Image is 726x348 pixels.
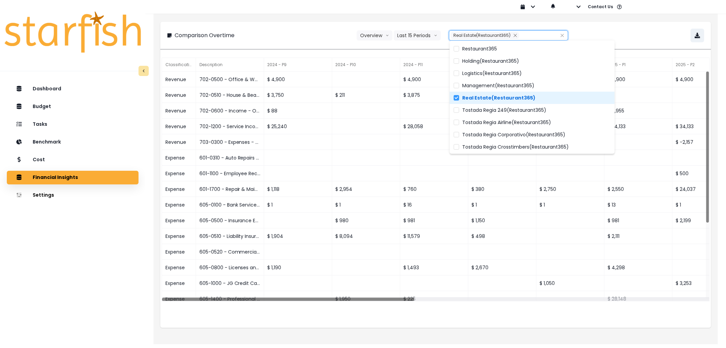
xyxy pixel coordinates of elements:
[536,197,604,213] div: $ 1
[468,213,536,228] div: $ 1,150
[468,228,536,244] div: $ 498
[400,181,468,197] div: $ 760
[162,197,196,213] div: Expense
[264,119,332,134] div: $ 25,240
[468,181,536,197] div: $ 380
[196,275,264,291] div: 605-1000 - JG Credit Card Expenses($)
[196,291,264,307] div: 605-1400 - Professional Fees($)
[451,32,519,39] div: Real Estate(Restaurant365)
[33,121,47,127] p: Tasks
[196,150,264,166] div: 601-0310 - Auto Repairs and Maintenance($)
[264,197,332,213] div: $ 1
[162,228,196,244] div: Expense
[175,31,235,40] p: Comparison Overtime
[332,291,400,307] div: $ 1,950
[400,58,468,72] div: 2024 - P11
[332,58,400,72] div: 2024 - P10
[400,291,468,307] div: $ 225
[560,32,564,39] button: Clear
[513,33,517,37] svg: close
[162,244,196,260] div: Expense
[434,32,437,39] svg: arrow down line
[196,228,264,244] div: 605-0510 - Liability Insurance Expense($)
[264,103,332,119] div: $ 88
[162,150,196,166] div: Expense
[264,181,332,197] div: $ 1,118
[604,213,673,228] div: $ 981
[162,181,196,197] div: Expense
[264,58,332,72] div: 2024 - P9
[33,139,61,145] p: Benchmark
[162,87,196,103] div: Revenue
[604,291,673,307] div: $ 28,148
[162,103,196,119] div: Revenue
[332,213,400,228] div: $ 980
[394,30,441,41] button: Last 15 Periodsarrow down line
[560,33,564,37] svg: close
[196,103,264,119] div: 702-0600 - Income - Other($)
[7,153,139,167] button: Cost
[604,197,673,213] div: $ 13
[536,181,604,197] div: $ 2,750
[196,244,264,260] div: 605-0520 - Commercial Insurance Expense($)
[400,228,468,244] div: $ 11,579
[463,131,566,138] span: Tostada Regia Corporativo(Restaurant365)
[162,291,196,307] div: Expense
[463,45,497,52] span: Restaurant365
[463,143,569,150] span: Tostada Regia Crosstimbers(Restaurant365)
[604,181,673,197] div: $ 2,550
[463,119,551,126] span: Tostada Regia Airline(Restaurant365)
[463,82,535,89] span: Management(Restaurant365)
[400,119,468,134] div: $ 28,058
[162,213,196,228] div: Expense
[386,32,389,39] svg: arrow down line
[400,260,468,275] div: $ 1,493
[264,260,332,275] div: $ 1,190
[400,72,468,87] div: $ 4,900
[162,260,196,275] div: Expense
[162,275,196,291] div: Expense
[7,82,139,96] button: Dashboard
[604,58,673,72] div: 2025 - P1
[357,30,392,41] button: Overviewarrow down line
[604,228,673,244] div: $ 2,111
[7,100,139,114] button: Budget
[400,213,468,228] div: $ 981
[196,197,264,213] div: 605-0100 - Bank Service Charges($)
[264,72,332,87] div: $ 4,900
[332,197,400,213] div: $ 1
[196,119,264,134] div: 702-1200 - Service Income Rent Pasadena & Fry($)
[7,118,139,131] button: Tasks
[604,103,673,119] div: $ 8,955
[264,87,332,103] div: $ 3,750
[162,72,196,87] div: Revenue
[196,72,264,87] div: 702-0500 - Office & Warehouse Rent Income($)
[33,104,51,109] p: Budget
[33,86,61,92] p: Dashboard
[453,32,511,38] span: Real Estate(Restaurant365)
[33,157,45,163] p: Cost
[400,87,468,103] div: $ 3,875
[196,166,264,181] div: 601-1100 - Employee Recognition($)
[468,260,536,275] div: $ 2,670
[196,58,264,72] div: Description
[332,228,400,244] div: $ 8,094
[196,134,264,150] div: 703-0300 - Expenses - Other($)
[400,197,468,213] div: $ 16
[604,260,673,275] div: $ 4,298
[536,275,604,291] div: $ 1,050
[196,87,264,103] div: 702-0510 - House & Beach House Rent Income($)
[463,58,519,64] span: Holding(Restaurant365)
[196,181,264,197] div: 601-1700 - Repair & Maintenance($)
[7,135,139,149] button: Benchmark
[332,87,400,103] div: $ 211
[7,171,139,184] button: Financial Insights
[463,70,522,77] span: Logistics(Restaurant365)
[468,197,536,213] div: $ 1
[162,119,196,134] div: Revenue
[196,213,264,228] div: 605-0500 - Insurance Expense($)
[332,181,400,197] div: $ 2,954
[463,94,536,101] span: Real Estate(Restaurant365)
[463,107,547,114] span: Tostada Regia 249(Restaurant365)
[604,119,673,134] div: $ 34,133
